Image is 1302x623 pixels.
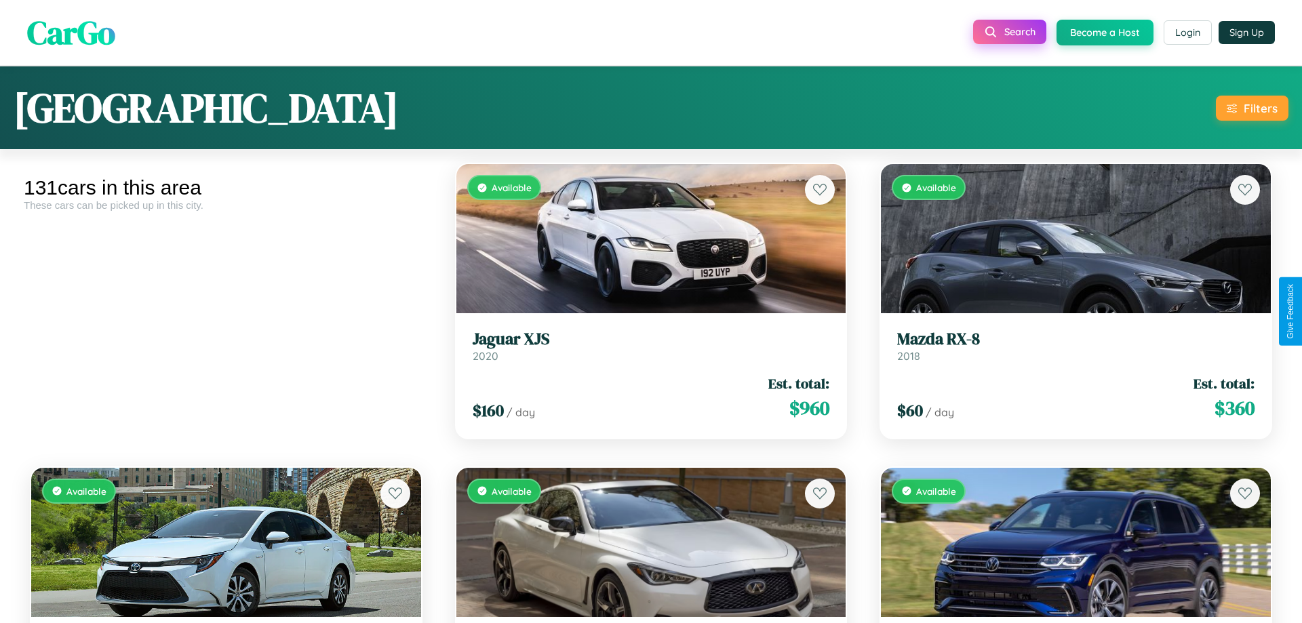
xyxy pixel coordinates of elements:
h1: [GEOGRAPHIC_DATA] [14,80,399,136]
div: Filters [1244,101,1278,115]
span: Search [1004,26,1035,38]
a: Jaguar XJS2020 [473,329,830,363]
span: $ 960 [789,395,829,422]
span: $ 60 [897,399,923,422]
button: Become a Host [1057,20,1153,45]
div: Give Feedback [1286,284,1295,339]
span: Est. total: [768,374,829,393]
span: $ 360 [1215,395,1255,422]
span: Available [492,485,532,497]
h3: Mazda RX-8 [897,329,1255,349]
button: Search [973,20,1046,44]
span: Est. total: [1193,374,1255,393]
span: / day [507,405,535,419]
button: Filters [1216,96,1288,121]
span: / day [926,405,954,419]
button: Sign Up [1219,21,1275,44]
span: Available [66,485,106,497]
div: These cars can be picked up in this city. [24,199,429,211]
span: CarGo [27,10,115,55]
span: Available [916,485,956,497]
span: 2020 [473,349,498,363]
a: Mazda RX-82018 [897,329,1255,363]
div: 131 cars in this area [24,176,429,199]
span: 2018 [897,349,920,363]
span: Available [492,182,532,193]
button: Login [1164,20,1212,45]
span: Available [916,182,956,193]
span: $ 160 [473,399,504,422]
h3: Jaguar XJS [473,329,830,349]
